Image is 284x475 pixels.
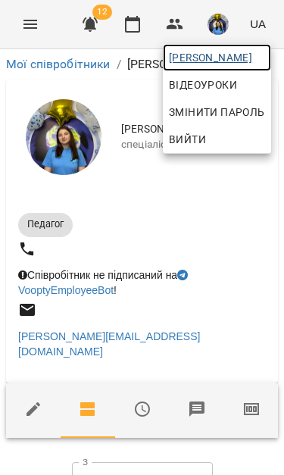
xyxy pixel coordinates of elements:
[163,71,243,98] a: Відеоуроки
[169,130,206,148] span: Вийти
[163,126,271,153] button: Вийти
[169,76,237,94] span: Відеоуроки
[169,48,265,67] span: [PERSON_NAME]
[163,44,271,71] a: [PERSON_NAME]
[169,103,265,121] span: Змінити пароль
[163,98,271,126] a: Змінити пароль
